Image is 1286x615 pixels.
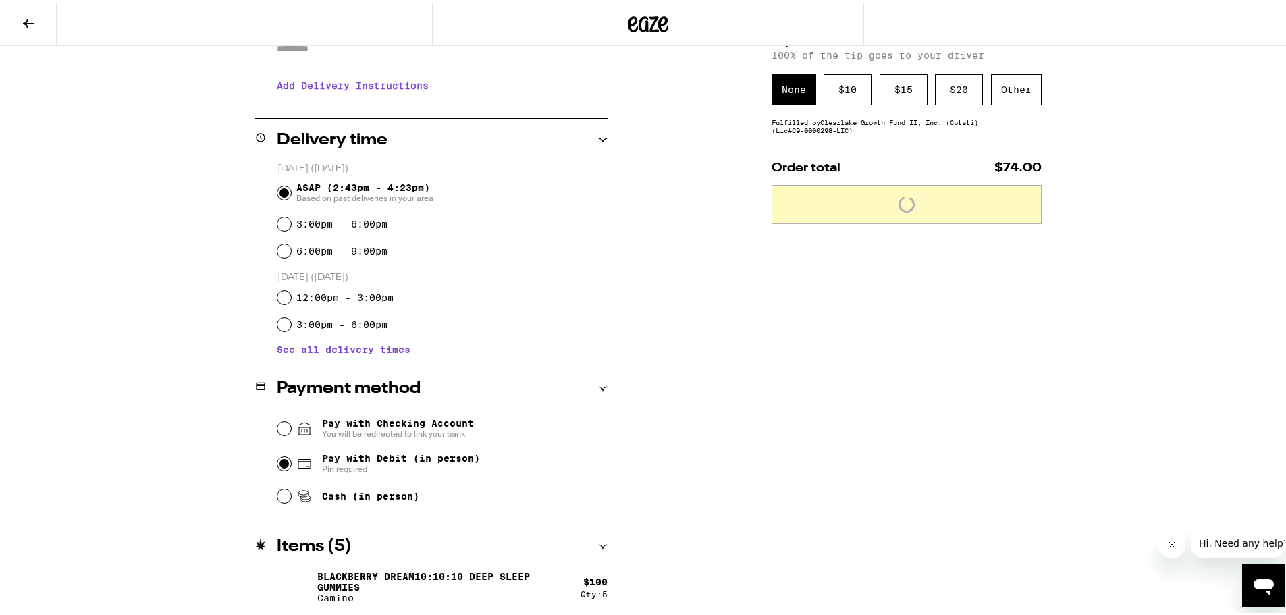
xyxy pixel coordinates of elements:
span: Order total [772,159,840,171]
span: Cash (in person) [322,488,419,499]
iframe: Message from company [1191,526,1285,556]
span: ASAP (2:43pm - 4:23pm) [296,180,433,201]
span: Pin required [322,461,480,472]
div: $ 20 [935,72,983,103]
h2: Delivery time [277,130,387,146]
span: Pay with Checking Account [322,415,474,437]
p: [DATE] ([DATE]) [277,269,608,282]
p: Camino [317,590,570,601]
iframe: Close message [1158,529,1185,556]
label: 6:00pm - 9:00pm [296,243,387,254]
p: Blackberry Dream10:10:10 Deep Sleep Gummies [317,568,570,590]
iframe: Button to launch messaging window [1242,561,1285,604]
div: Qty: 5 [581,587,608,596]
label: 12:00pm - 3:00pm [296,290,394,300]
h2: Payment method [277,378,421,394]
h5: Tips [772,34,1042,45]
img: Blackberry Dream10:10:10 Deep Sleep Gummies [277,566,315,604]
span: $74.00 [994,159,1042,171]
span: Pay with Debit (in person) [322,450,480,461]
h2: Items ( 5 ) [277,536,352,552]
div: $ 15 [880,72,928,103]
div: None [772,72,816,103]
span: Hi. Need any help? [8,9,97,20]
label: 3:00pm - 6:00pm [296,317,387,327]
span: Based on past deliveries in your area [296,190,433,201]
p: We'll contact you at [PHONE_NUMBER] when we arrive [277,99,608,109]
label: 3:00pm - 6:00pm [296,216,387,227]
div: Other [991,72,1042,103]
div: $ 100 [583,574,608,585]
h3: Add Delivery Instructions [277,68,608,99]
div: $ 10 [824,72,872,103]
p: [DATE] ([DATE]) [277,160,608,173]
button: See all delivery times [277,342,410,352]
p: 100% of the tip goes to your driver [772,47,1042,58]
div: Fulfilled by Clearlake Growth Fund II, Inc. (Cotati) (Lic# C9-0000298-LIC ) [772,115,1042,132]
span: You will be redirected to link your bank [322,426,474,437]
